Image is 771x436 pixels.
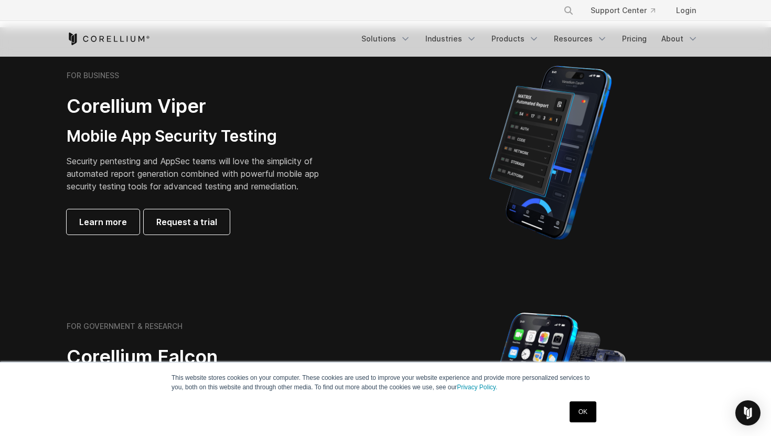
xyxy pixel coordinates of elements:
span: Request a trial [156,216,217,228]
a: Request a trial [144,209,230,235]
p: This website stores cookies on your computer. These cookies are used to improve your website expe... [172,373,599,392]
a: Corellium Home [67,33,150,45]
div: Navigation Menu [355,29,704,48]
h6: FOR BUSINESS [67,71,119,80]
a: Learn more [67,209,140,235]
p: Security pentesting and AppSec teams will love the simplicity of automated report generation comb... [67,155,335,193]
a: Products [485,29,545,48]
h2: Corellium Falcon [67,345,360,369]
h6: FOR GOVERNMENT & RESEARCH [67,322,183,331]
a: Pricing [616,29,653,48]
div: Navigation Menu [551,1,704,20]
a: Login [668,1,704,20]
h2: Corellium Viper [67,94,335,118]
img: Corellium MATRIX automated report on iPhone showing app vulnerability test results across securit... [472,61,629,244]
a: About [655,29,704,48]
a: Privacy Policy. [457,384,497,391]
a: Resources [548,29,614,48]
a: OK [570,401,596,422]
div: Open Intercom Messenger [735,400,761,426]
h3: Mobile App Security Testing [67,126,335,146]
button: Search [559,1,578,20]
a: Solutions [355,29,417,48]
span: Learn more [79,216,127,228]
a: Industries [419,29,483,48]
a: Support Center [582,1,663,20]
